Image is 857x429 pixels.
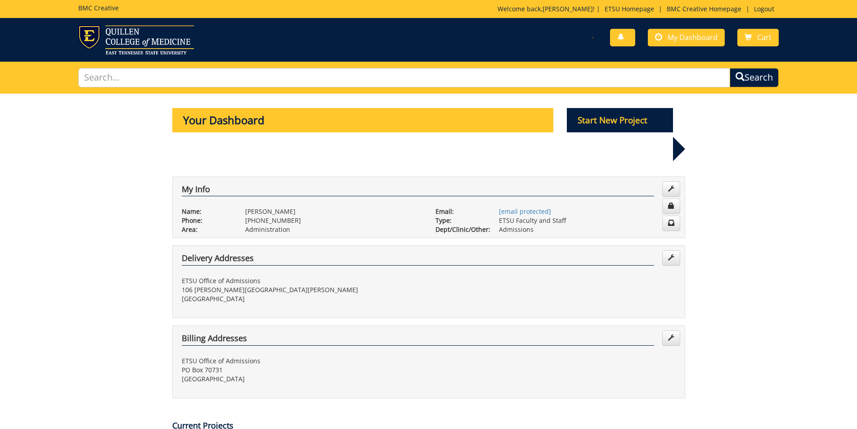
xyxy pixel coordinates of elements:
h5: BMC Creative [78,5,119,11]
a: Logout [749,5,779,13]
p: Area: [182,225,232,234]
h4: Delivery Addresses [182,254,654,266]
a: [email protected] [499,207,551,216]
p: Phone: [182,216,232,225]
p: Type: [435,216,485,225]
a: [PERSON_NAME] [543,5,593,13]
h4: My Info [182,185,654,197]
p: 106 [PERSON_NAME][GEOGRAPHIC_DATA][PERSON_NAME] [182,285,422,294]
p: PO Box 70731 [182,366,422,375]
img: ETSU logo [78,25,194,54]
button: Search [730,68,779,87]
a: Edit Addresses [662,330,680,346]
p: [PHONE_NUMBER] [245,216,422,225]
h4: Billing Addresses [182,334,654,346]
p: Welcome back, ! | | | [498,5,779,14]
p: [PERSON_NAME] [245,207,422,216]
p: ETSU Office of Admissions [182,276,422,285]
a: BMC Creative Homepage [662,5,746,13]
a: Change Communication Preferences [662,216,680,231]
span: Cart [757,32,772,42]
p: Admissions [499,225,676,234]
a: Cart [737,29,779,46]
p: Email: [435,207,485,216]
p: Start New Project [567,108,673,132]
span: My Dashboard [668,32,718,42]
p: Your Dashboard [172,108,554,132]
p: ETSU Faculty and Staff [499,216,676,225]
p: [GEOGRAPHIC_DATA] [182,294,422,303]
input: Search... [78,68,731,87]
p: Name: [182,207,232,216]
a: Start New Project [567,117,673,125]
a: Edit Addresses [662,250,680,266]
a: My Dashboard [648,29,725,46]
p: Administration [245,225,422,234]
a: ETSU Homepage [600,5,659,13]
a: Change Password [662,199,680,214]
p: [GEOGRAPHIC_DATA] [182,375,422,384]
a: Edit Info [662,181,680,197]
p: ETSU Office of Admissions [182,357,422,366]
p: Dept/Clinic/Other: [435,225,485,234]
